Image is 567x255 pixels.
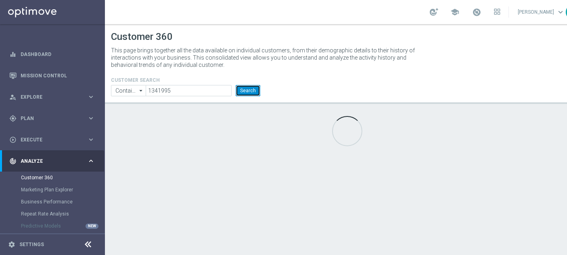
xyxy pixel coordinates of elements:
a: Marketing Plan Explorer [21,187,84,193]
a: [PERSON_NAME]keyboard_arrow_down [517,6,566,18]
button: play_circle_outline Execute keyboard_arrow_right [9,137,95,143]
div: Explore [9,93,87,101]
button: gps_fixed Plan keyboard_arrow_right [9,115,95,122]
a: Business Performance [21,199,84,205]
button: Mission Control [9,73,95,79]
div: NEW [86,224,98,229]
a: Repeat Rate Analysis [21,211,84,217]
div: Execute [9,136,87,143]
span: keyboard_arrow_down [556,8,565,17]
div: Predictive Models [21,220,104,232]
span: Plan [21,116,87,121]
i: arrow_drop_down [137,85,145,96]
div: Business Performance [21,196,104,208]
i: settings [8,241,15,248]
i: keyboard_arrow_right [87,157,95,165]
button: person_search Explore keyboard_arrow_right [9,94,95,100]
div: Dashboard [9,44,95,65]
span: school [450,8,459,17]
div: Marketing Plan Explorer [21,184,104,196]
input: Contains [111,85,146,96]
button: Search [236,85,260,96]
span: Execute [21,137,87,142]
div: Mission Control [9,65,95,86]
i: keyboard_arrow_right [87,93,95,101]
a: Mission Control [21,65,95,86]
input: Enter CID, Email, name or phone [146,85,232,96]
i: track_changes [9,158,17,165]
div: Customer 360 [21,172,104,184]
div: Repeat Rate Analysis [21,208,104,220]
div: Plan [9,115,87,122]
i: keyboard_arrow_right [87,136,95,143]
i: play_circle_outline [9,136,17,143]
p: This page brings together all the data available on individual customers, from their demographic ... [111,47,422,68]
a: Dashboard [21,44,95,65]
div: Cohorts Analysis [21,232,104,244]
i: equalizer [9,51,17,58]
button: track_changes Analyze keyboard_arrow_right [9,158,95,164]
i: person_search [9,93,17,101]
i: gps_fixed [9,115,17,122]
h4: CUSTOMER SEARCH [111,77,260,83]
button: equalizer Dashboard [9,51,95,58]
div: Analyze [9,158,87,165]
span: Analyze [21,159,87,164]
a: Settings [19,242,44,247]
a: Customer 360 [21,174,84,181]
span: Explore [21,95,87,100]
i: keyboard_arrow_right [87,114,95,122]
